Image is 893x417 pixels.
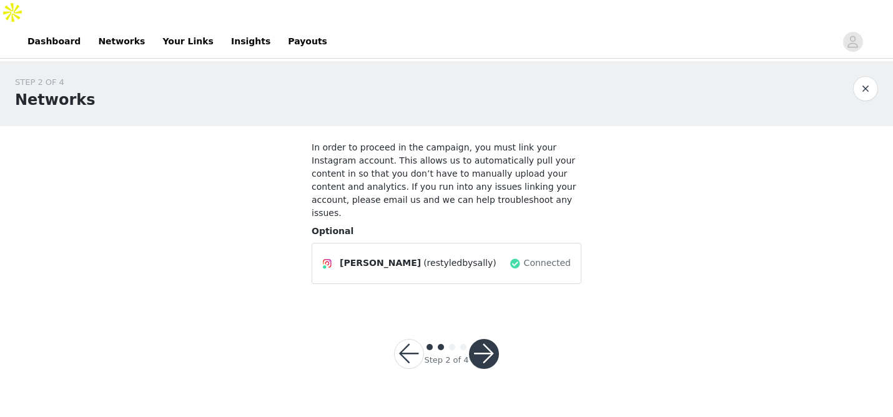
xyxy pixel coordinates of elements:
[312,141,581,220] h4: In order to proceed in the campaign, you must link your Instagram account. This allows us to auto...
[847,32,859,52] div: avatar
[91,27,152,56] a: Networks
[15,89,96,111] h1: Networks
[312,226,353,236] span: Optional
[340,257,421,270] span: [PERSON_NAME]
[224,27,278,56] a: Insights
[155,27,221,56] a: Your Links
[423,257,496,270] span: (restyledbysally)
[524,257,571,270] span: Connected
[322,258,332,268] img: Instagram Icon
[424,354,468,366] div: Step 2 of 4
[20,27,88,56] a: Dashboard
[15,76,96,89] div: STEP 2 OF 4
[280,27,335,56] a: Payouts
